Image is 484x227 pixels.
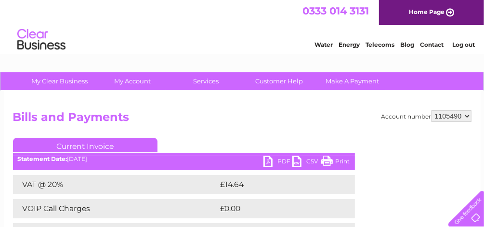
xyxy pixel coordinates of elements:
a: Energy [339,41,360,48]
a: PDF [263,156,292,170]
a: Make A Payment [313,72,392,90]
div: Clear Business is a trading name of Verastar Limited (registered in [GEOGRAPHIC_DATA] No. 3667643... [15,5,470,47]
a: Services [166,72,246,90]
a: Telecoms [366,41,394,48]
td: VAT @ 20% [13,175,218,194]
div: Account number [381,110,471,122]
a: My Account [93,72,172,90]
a: Customer Help [239,72,319,90]
b: Statement Date: [18,155,67,162]
a: CSV [292,156,321,170]
td: VOIP Call Charges [13,199,218,218]
a: Print [321,156,350,170]
a: My Clear Business [20,72,99,90]
a: Water [314,41,333,48]
td: £14.64 [218,175,335,194]
a: Current Invoice [13,138,157,152]
a: 0333 014 3131 [302,5,369,17]
img: logo.png [17,25,66,54]
div: [DATE] [13,156,355,162]
a: Blog [400,41,414,48]
a: Log out [452,41,475,48]
h2: Bills and Payments [13,110,471,129]
a: Contact [420,41,444,48]
td: £0.00 [218,199,333,218]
